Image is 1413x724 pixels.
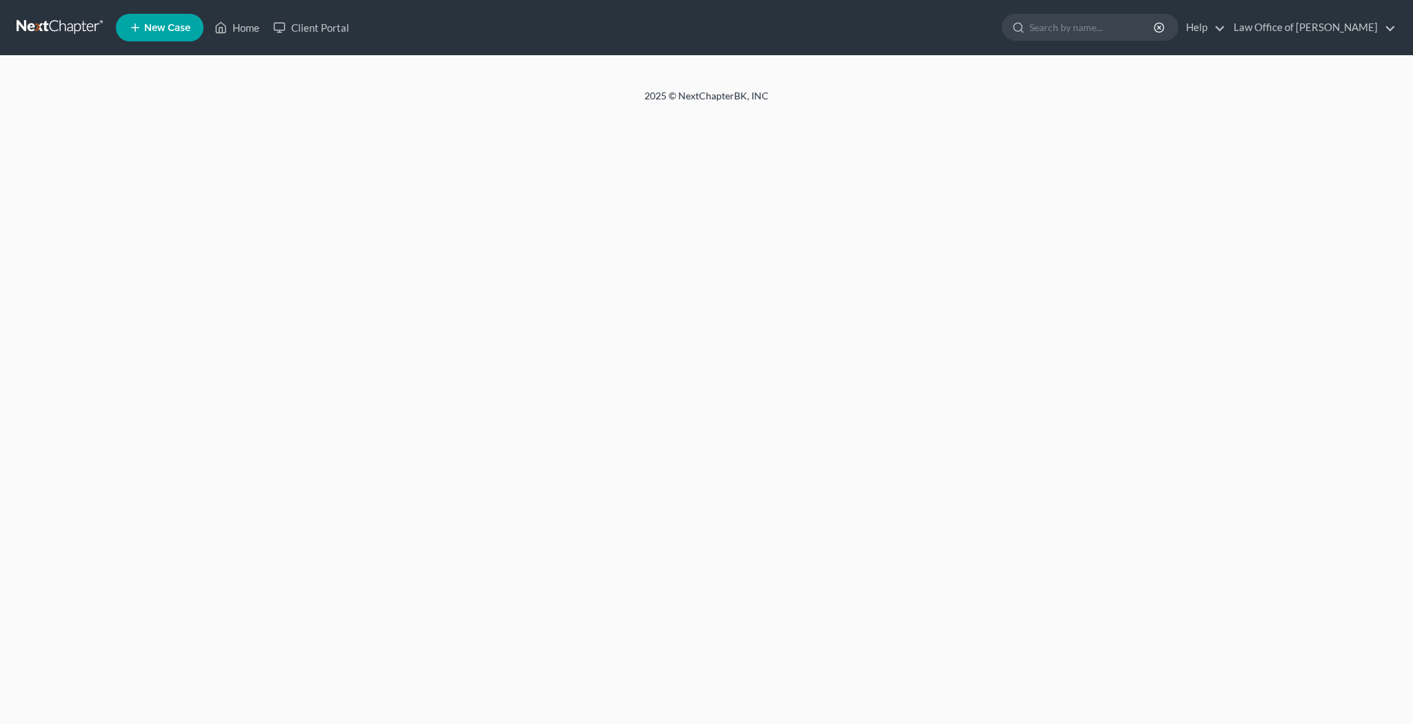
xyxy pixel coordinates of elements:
span: New Case [144,23,190,33]
a: Law Office of [PERSON_NAME] [1227,15,1396,40]
div: 2025 © NextChapterBK, INC [313,89,1100,114]
a: Client Portal [266,15,356,40]
a: Home [208,15,266,40]
a: Help [1179,15,1225,40]
input: Search by name... [1029,14,1156,40]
